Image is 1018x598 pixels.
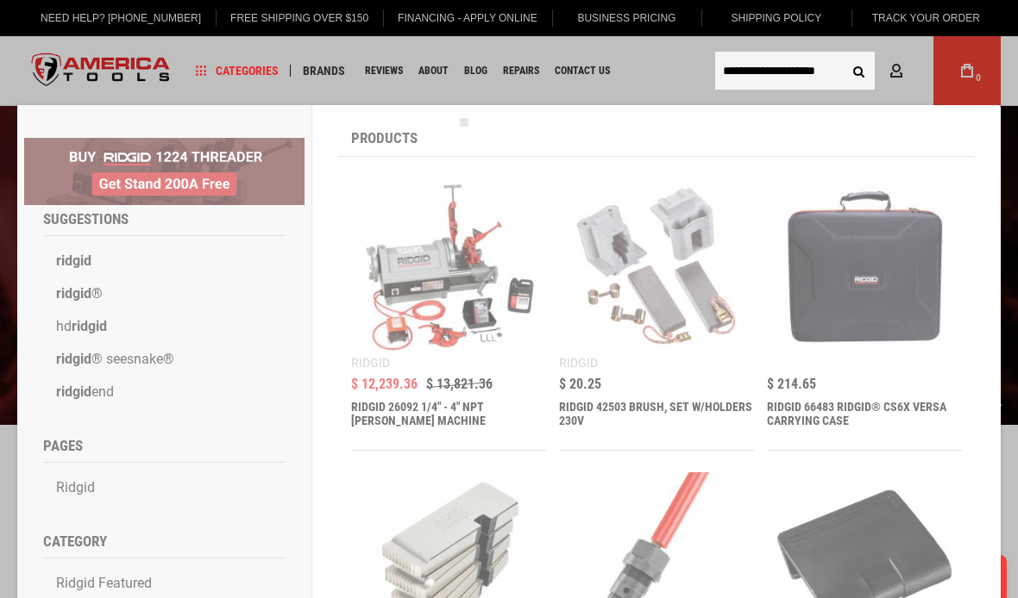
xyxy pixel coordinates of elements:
span: Categories [196,65,279,77]
button: Search [842,54,875,87]
a: Brands [295,59,353,83]
span: Brands [303,65,345,77]
p: We're away right now. Please check back later! [24,26,195,40]
button: Open LiveChat chat widget [198,22,219,43]
a: Categories [188,59,286,83]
